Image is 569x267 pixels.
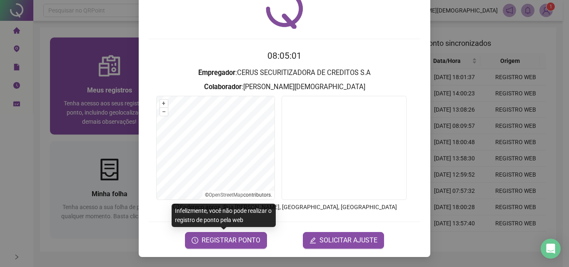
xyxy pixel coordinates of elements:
button: REGISTRAR PONTO [185,232,267,249]
a: OpenStreetMap [209,192,243,198]
h3: : CERUS SECURITIZADORA DE CREDITOS S.A [149,67,420,78]
p: Endereço aprox. : Rua [PERSON_NAME], [GEOGRAPHIC_DATA], [GEOGRAPHIC_DATA] [149,202,420,212]
h3: : [PERSON_NAME][DEMOGRAPHIC_DATA] [149,82,420,92]
span: REGISTRAR PONTO [202,235,260,245]
div: Open Intercom Messenger [541,239,561,259]
div: Infelizmente, você não pode realizar o registro de ponto pela web [172,204,276,227]
button: – [160,108,168,116]
span: clock-circle [192,237,198,244]
li: © contributors. [205,192,272,198]
strong: Colaborador [204,83,242,91]
button: editSOLICITAR AJUSTE [303,232,384,249]
strong: Empregador [198,69,235,77]
time: 08:05:01 [267,51,302,61]
span: SOLICITAR AJUSTE [319,235,377,245]
span: info-circle [172,203,180,210]
button: + [160,100,168,107]
span: edit [309,237,316,244]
